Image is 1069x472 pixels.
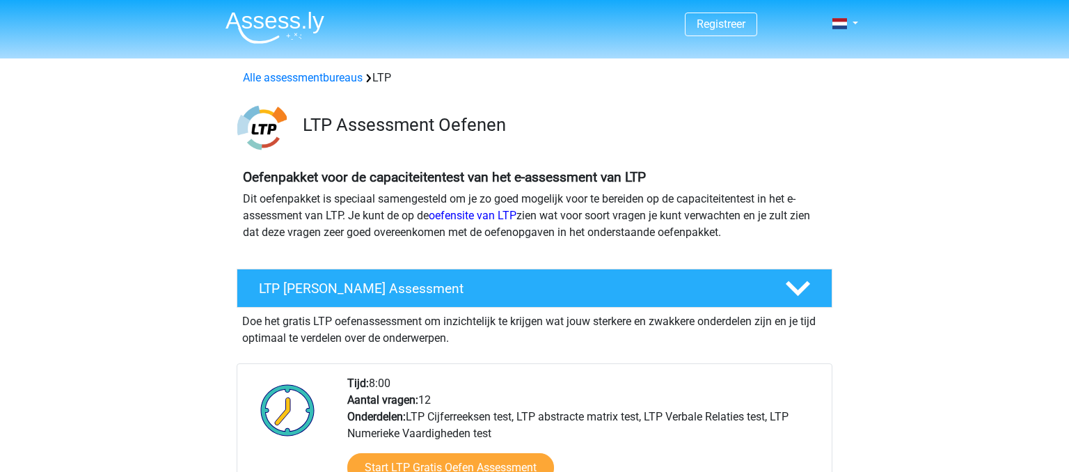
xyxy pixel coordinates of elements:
[243,71,363,84] a: Alle assessmentbureaus
[259,281,763,297] h4: LTP [PERSON_NAME] Assessment
[231,269,838,308] a: LTP [PERSON_NAME] Assessment
[697,17,745,31] a: Registreer
[347,410,406,423] b: Onderdelen:
[237,70,832,86] div: LTP
[347,377,369,390] b: Tijd:
[243,191,826,241] p: Dit oefenpakket is speciaal samengesteld om je zo goed mogelijk voor te bereiden op de capaciteit...
[225,11,324,44] img: Assessly
[237,103,287,152] img: ltp.png
[347,393,418,407] b: Aantal vragen:
[429,209,516,222] a: oefensite van LTP
[303,114,821,136] h3: LTP Assessment Oefenen
[253,375,323,445] img: Klok
[237,308,832,347] div: Doe het gratis LTP oefenassessment om inzichtelijk te krijgen wat jouw sterkere en zwakkere onder...
[243,169,646,185] b: Oefenpakket voor de capaciteitentest van het e-assessment van LTP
